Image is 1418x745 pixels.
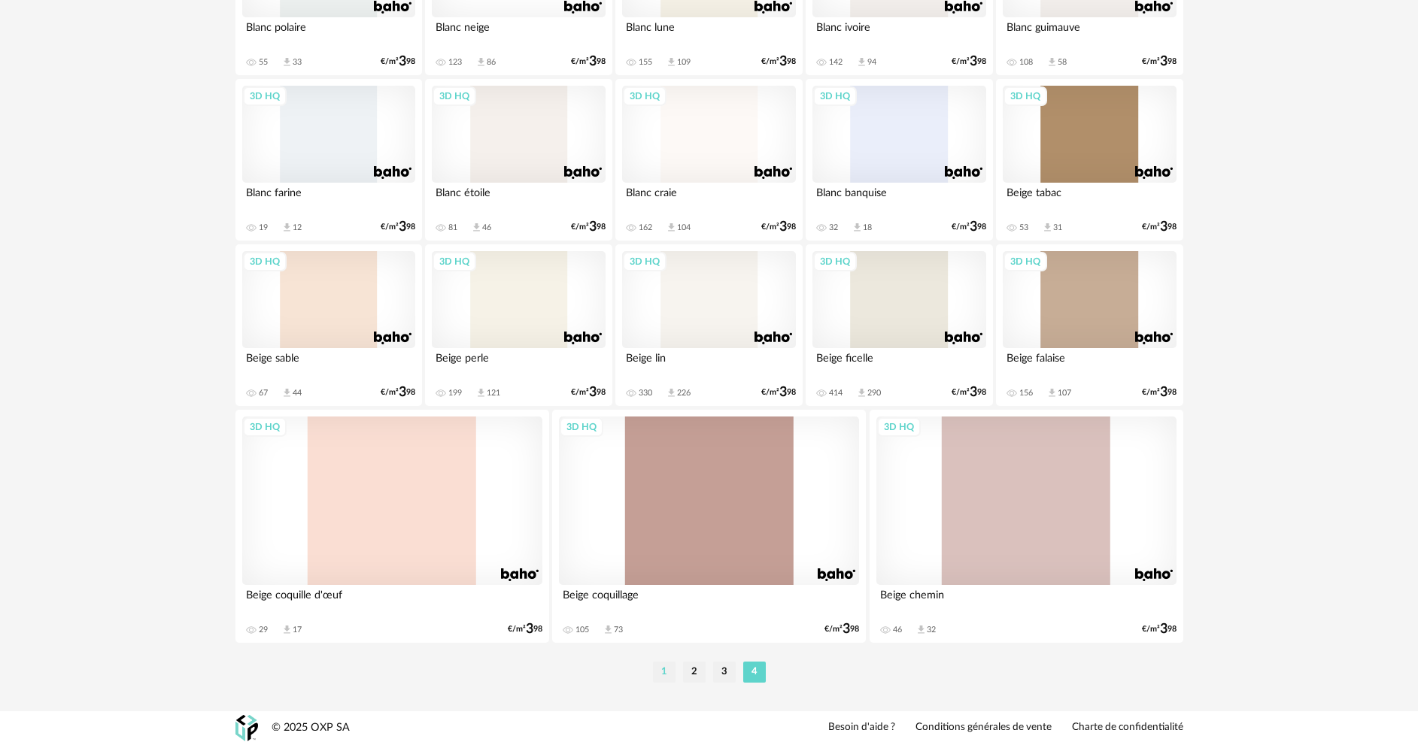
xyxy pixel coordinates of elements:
a: 3D HQ Beige chemin 46 Download icon 32 €/m²398 [870,410,1183,643]
div: 3D HQ [433,86,476,106]
div: 3D HQ [623,86,666,106]
div: €/m² 98 [952,222,986,232]
span: 3 [399,56,406,67]
div: Blanc craie [622,183,795,213]
a: Besoin d'aide ? [828,721,895,734]
div: €/m² 98 [824,624,859,634]
span: 3 [779,56,787,67]
div: 290 [867,388,881,398]
div: Blanc banquise [812,183,985,213]
div: €/m² 98 [952,387,986,398]
div: €/m² 98 [508,624,542,634]
div: €/m² 98 [761,222,796,232]
span: 3 [970,222,977,232]
div: €/m² 98 [1142,56,1177,67]
div: €/m² 98 [1142,387,1177,398]
div: Beige perle [432,348,605,378]
a: 3D HQ Beige tabac 53 Download icon 31 €/m²398 [996,79,1183,241]
li: 4 [743,662,766,683]
span: 3 [1160,222,1167,232]
span: 3 [526,624,533,634]
span: Download icon [666,387,677,398]
span: Download icon [852,222,863,233]
div: 414 [829,388,843,398]
a: 3D HQ Beige falaise 156 Download icon 107 €/m²398 [996,244,1183,407]
div: 3D HQ [1004,86,1047,106]
span: 3 [970,56,977,67]
div: €/m² 98 [571,222,606,232]
div: 58 [1058,57,1067,68]
div: 3D HQ [243,417,287,437]
div: 44 [293,388,302,398]
span: Download icon [856,387,867,398]
div: 31 [1053,223,1062,233]
span: Download icon [281,56,293,68]
div: €/m² 98 [1142,222,1177,232]
div: 123 [448,57,462,68]
div: 12 [293,223,302,233]
div: €/m² 98 [1142,624,1177,634]
div: Beige coquillage [559,585,859,615]
span: Download icon [856,56,867,68]
div: €/m² 98 [761,387,796,398]
div: 104 [677,223,691,233]
div: 86 [487,57,496,68]
div: €/m² 98 [952,56,986,67]
div: Beige coquille d'œuf [242,585,542,615]
span: Download icon [915,624,927,635]
div: 29 [259,625,268,635]
div: 162 [639,223,652,233]
div: Blanc neige [432,17,605,47]
span: 3 [399,222,406,232]
div: Blanc étoile [432,183,605,213]
span: Download icon [281,222,293,233]
span: Download icon [281,624,293,635]
div: © 2025 OXP SA [272,721,350,735]
div: 199 [448,388,462,398]
div: 3D HQ [243,252,287,271]
a: 3D HQ Blanc étoile 81 Download icon 46 €/m²398 [425,79,612,241]
a: 3D HQ Blanc farine 19 Download icon 12 €/m²398 [235,79,422,241]
li: 1 [653,662,676,683]
span: Download icon [1042,222,1053,233]
div: 67 [259,388,268,398]
a: 3D HQ Beige sable 67 Download icon 44 €/m²398 [235,244,422,407]
span: Download icon [1046,387,1058,398]
span: Download icon [475,56,487,68]
div: Blanc farine [242,183,415,213]
div: 3D HQ [433,252,476,271]
div: Blanc lune [622,17,795,47]
div: 107 [1058,388,1071,398]
span: 3 [1160,624,1167,634]
span: 3 [779,222,787,232]
div: 155 [639,57,652,68]
div: 226 [677,388,691,398]
div: €/m² 98 [571,387,606,398]
div: 3D HQ [243,86,287,106]
div: 55 [259,57,268,68]
div: €/m² 98 [381,387,415,398]
span: 3 [1160,56,1167,67]
span: 3 [970,387,977,398]
a: 3D HQ Beige ficelle 414 Download icon 290 €/m²398 [806,244,992,407]
span: Download icon [281,387,293,398]
span: 3 [843,624,850,634]
div: Beige lin [622,348,795,378]
a: Charte de confidentialité [1072,721,1183,734]
div: 18 [863,223,872,233]
span: 3 [779,387,787,398]
div: Blanc polaire [242,17,415,47]
span: Download icon [603,624,614,635]
span: 3 [1160,387,1167,398]
a: 3D HQ Beige coquille d'œuf 29 Download icon 17 €/m²398 [235,410,549,643]
span: 3 [589,387,597,398]
div: 108 [1019,57,1033,68]
div: 330 [639,388,652,398]
a: Conditions générales de vente [915,721,1052,734]
span: Download icon [475,387,487,398]
div: 3D HQ [813,252,857,271]
li: 3 [713,662,736,683]
div: Beige ficelle [812,348,985,378]
span: Download icon [666,222,677,233]
a: 3D HQ Beige perle 199 Download icon 121 €/m²398 [425,244,612,407]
